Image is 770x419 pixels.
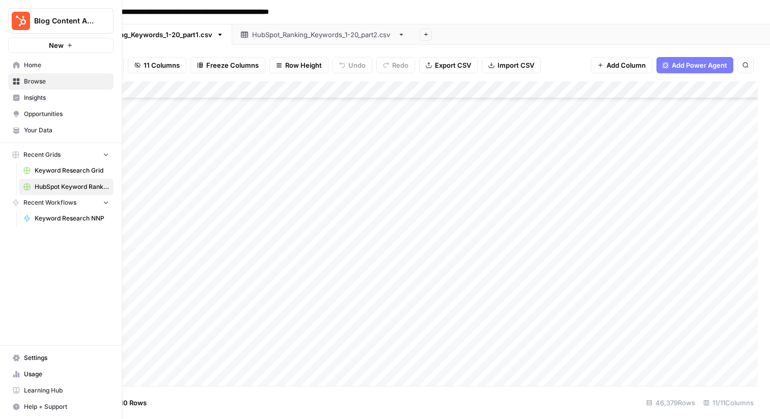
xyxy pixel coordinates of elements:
a: Browse [8,73,114,90]
button: Help + Support [8,399,114,415]
span: Add Power Agent [672,60,727,70]
a: Your Data [8,122,114,138]
a: Usage [8,366,114,382]
a: Opportunities [8,106,114,122]
span: Export CSV [435,60,471,70]
button: Recent Workflows [8,195,114,210]
button: 11 Columns [128,57,186,73]
button: Add Power Agent [656,57,733,73]
button: Recent Grids [8,147,114,162]
span: New [49,40,64,50]
span: Undo [348,60,366,70]
a: Home [8,57,114,73]
button: Workspace: Blog Content Action Plan [8,8,114,34]
span: Settings [24,353,109,362]
span: Freeze Columns [206,60,259,70]
a: Keyword Research Grid [19,162,114,179]
button: Export CSV [419,57,478,73]
button: Undo [333,57,372,73]
span: Opportunities [24,109,109,119]
button: Import CSV [482,57,541,73]
span: Keyword Research NNP [35,214,109,223]
span: Home [24,61,109,70]
button: Redo [376,57,415,73]
img: Blog Content Action Plan Logo [12,12,30,30]
button: New [8,38,114,53]
span: Import CSV [498,60,534,70]
div: 46,379 Rows [642,395,699,411]
span: Blog Content Action Plan [34,16,96,26]
a: Learning Hub [8,382,114,399]
a: HubSpot Keyword Rankings _ Pos 1 - 20 - Keyword Rankings - HubSpot.com.csv [19,179,114,195]
button: Freeze Columns [190,57,265,73]
button: Row Height [269,57,328,73]
div: HubSpot_Ranking_Keywords_1-20_part1.csv [72,30,212,40]
span: Learning Hub [24,386,109,395]
span: Browse [24,77,109,86]
div: HubSpot_Ranking_Keywords_1-20_part2.csv [252,30,394,40]
a: Insights [8,90,114,106]
span: Usage [24,370,109,379]
span: Your Data [24,126,109,135]
a: HubSpot_Ranking_Keywords_1-20_part2.csv [232,24,414,45]
span: Redo [392,60,408,70]
a: Keyword Research NNP [19,210,114,227]
a: HubSpot_Ranking_Keywords_1-20_part1.csv [52,24,232,45]
a: Settings [8,350,114,366]
span: Help + Support [24,402,109,411]
span: Recent Workflows [23,198,76,207]
span: 11 Columns [144,60,180,70]
span: Insights [24,93,109,102]
span: Row Height [285,60,322,70]
button: Add Column [591,57,652,73]
span: Add Column [607,60,646,70]
span: Add 10 Rows [106,398,147,408]
span: Keyword Research Grid [35,166,109,175]
div: 11/11 Columns [699,395,758,411]
span: Recent Grids [23,150,61,159]
span: HubSpot Keyword Rankings _ Pos 1 - 20 - Keyword Rankings - HubSpot.com.csv [35,182,109,191]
